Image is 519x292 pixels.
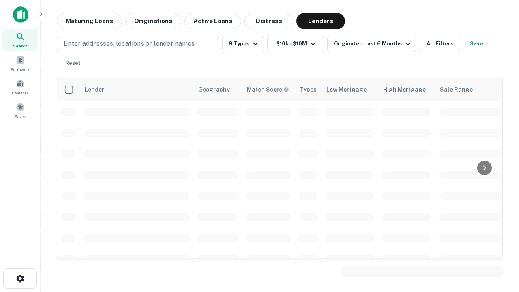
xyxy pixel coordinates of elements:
button: Maturing Loans [57,13,122,29]
div: High Mortgage [383,85,426,94]
div: Lender [85,85,104,94]
span: Borrowers [11,66,30,73]
th: High Mortgage [378,78,435,101]
th: Low Mortgage [322,78,378,101]
div: Capitalize uses an advanced AI algorithm to match your search with the best lender. The match sco... [247,85,289,94]
button: Originated Last 6 Months [327,36,416,52]
button: Active Loans [184,13,241,29]
a: Saved [2,99,38,121]
div: Types [300,85,317,94]
button: 9 Types [222,36,264,52]
div: Geography [198,85,230,94]
th: Types [295,78,322,101]
span: Search [13,43,28,49]
p: Enter addresses, locations or lender names [64,39,195,49]
span: Contacts [12,90,28,96]
th: Lender [80,78,193,101]
button: Reset [60,55,86,71]
img: capitalize-icon.png [13,6,28,23]
th: Capitalize uses an advanced AI algorithm to match your search with the best lender. The match sco... [242,78,295,101]
div: Originated Last 6 Months [334,39,413,49]
th: Sale Range [435,78,508,101]
h6: Match Score [247,85,287,94]
button: Save your search to get updates of matches that match your search criteria. [463,36,489,52]
a: Contacts [2,76,38,98]
div: Low Mortgage [326,85,367,94]
iframe: Chat Widget [478,201,519,240]
th: Geography [193,78,242,101]
a: Borrowers [2,52,38,74]
div: Sale Range [440,85,473,94]
button: $10k - $10M [267,36,324,52]
button: Enter addresses, locations or lender names [57,36,219,52]
button: Lenders [296,13,345,29]
button: Originations [125,13,181,29]
span: Saved [15,113,26,120]
button: All Filters [420,36,460,52]
a: Search [2,29,38,51]
button: Distress [244,13,293,29]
